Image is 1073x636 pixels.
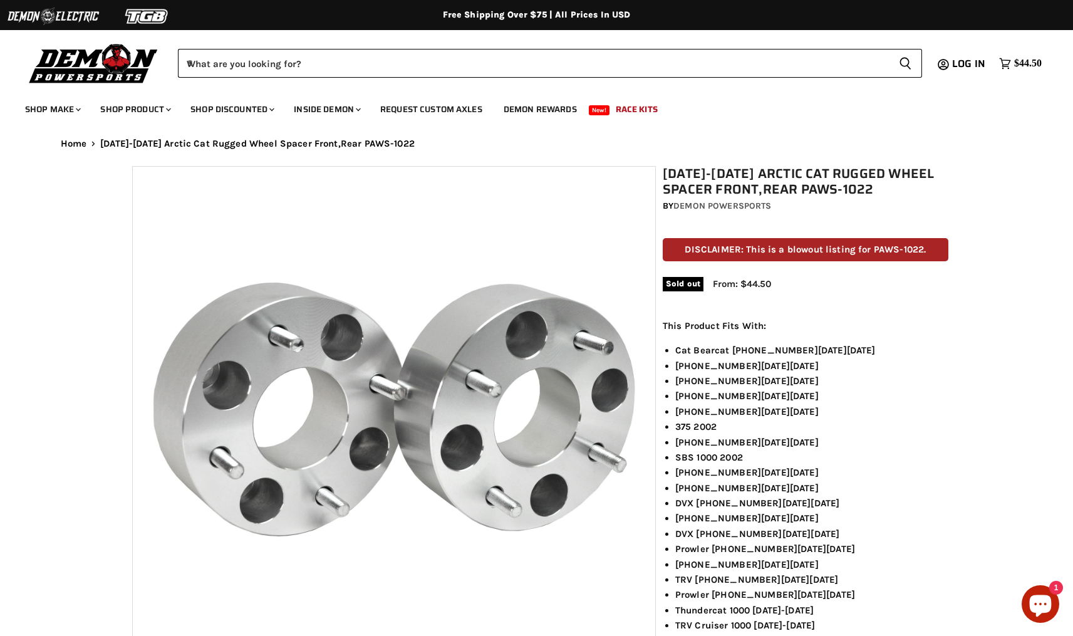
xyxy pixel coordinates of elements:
[675,511,948,526] li: [PHONE_NUMBER][DATE][DATE]
[284,96,368,122] a: Inside Demon
[494,96,586,122] a: Demon Rewards
[675,404,948,419] li: [PHONE_NUMBER][DATE][DATE]
[675,603,948,618] li: Thundercat 1000 [DATE]-[DATE]
[675,587,948,602] li: Prowler [PHONE_NUMBER][DATE][DATE]
[25,41,162,85] img: Demon Powersports
[993,55,1048,73] a: $44.50
[6,4,100,28] img: Demon Electric Logo 2
[100,138,415,149] span: [DATE]-[DATE] Arctic Cat Rugged Wheel Spacer Front,Rear PAWS-1022
[946,58,993,70] a: Log in
[663,166,948,197] h1: [DATE]-[DATE] Arctic Cat Rugged Wheel Spacer Front,Rear PAWS-1022
[675,572,948,587] li: TRV [PHONE_NUMBER][DATE][DATE]
[675,358,948,373] li: [PHONE_NUMBER][DATE][DATE]
[589,105,610,115] span: New!
[1018,585,1063,626] inbox-online-store-chat: Shopify online store chat
[675,465,948,480] li: [PHONE_NUMBER][DATE][DATE]
[663,277,703,291] span: Sold out
[36,9,1038,21] div: Free Shipping Over $75 | All Prices In USD
[713,278,771,289] span: From: $44.50
[675,343,948,358] li: Cat Bearcat [PHONE_NUMBER][DATE][DATE]
[675,496,948,511] li: DVX [PHONE_NUMBER][DATE][DATE]
[91,96,179,122] a: Shop Product
[675,526,948,541] li: DVX [PHONE_NUMBER][DATE][DATE]
[178,49,889,78] input: When autocomplete results are available use up and down arrows to review and enter to select
[36,138,1038,149] nav: Breadcrumbs
[1014,58,1042,70] span: $44.50
[952,56,985,71] span: Log in
[663,238,948,261] p: DISCLAIMER: This is a blowout listing for PAWS-1022.
[889,49,922,78] button: Search
[675,481,948,496] li: [PHONE_NUMBER][DATE][DATE]
[663,199,948,213] div: by
[16,96,88,122] a: Shop Make
[675,373,948,388] li: [PHONE_NUMBER][DATE][DATE]
[675,419,948,434] li: 375 2002
[16,91,1039,122] ul: Main menu
[663,318,948,333] p: This Product Fits With:
[675,435,948,450] li: [PHONE_NUMBER][DATE][DATE]
[675,618,948,633] li: TRV Cruiser 1000 [DATE]-[DATE]
[675,557,948,572] li: [PHONE_NUMBER][DATE][DATE]
[178,49,922,78] form: Product
[371,96,492,122] a: Request Custom Axles
[675,541,948,556] li: Prowler [PHONE_NUMBER][DATE][DATE]
[100,4,194,28] img: TGB Logo 2
[61,138,87,149] a: Home
[673,201,771,211] a: Demon Powersports
[181,96,282,122] a: Shop Discounted
[675,450,948,465] li: SBS 1000 2002
[675,388,948,404] li: [PHONE_NUMBER][DATE][DATE]
[606,96,667,122] a: Race Kits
